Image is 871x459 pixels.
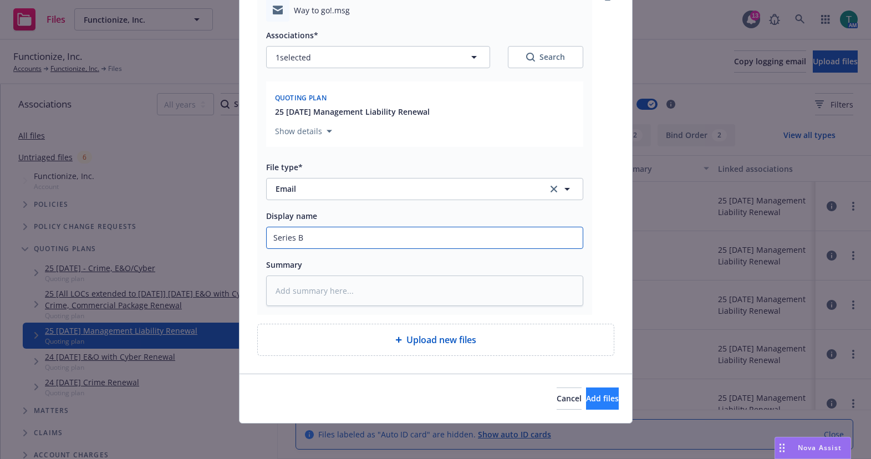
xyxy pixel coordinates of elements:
input: Add display name here... [267,227,583,248]
div: Search [526,52,565,63]
span: Nova Assist [798,443,842,452]
span: Way to go!.msg [294,4,350,16]
span: 1 selected [276,52,311,63]
svg: Search [526,53,535,62]
span: Upload new files [406,333,476,346]
a: clear selection [547,182,561,196]
button: 1selected [266,46,490,68]
button: 25 [DATE] Management Liability Renewal [275,106,430,118]
div: Upload new files [257,324,614,356]
span: Cancel [557,393,582,404]
span: Quoting plan [275,93,327,103]
span: Add files [586,393,619,404]
span: Associations* [266,30,318,40]
button: Cancel [557,387,582,410]
span: Summary [266,259,302,270]
span: Email [276,183,532,195]
button: Show details [271,125,337,138]
button: Emailclear selection [266,178,583,200]
button: SearchSearch [508,46,583,68]
div: Drag to move [775,437,789,458]
span: File type* [266,162,303,172]
button: Nova Assist [775,437,851,459]
span: Display name [266,211,317,221]
button: Add files [586,387,619,410]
